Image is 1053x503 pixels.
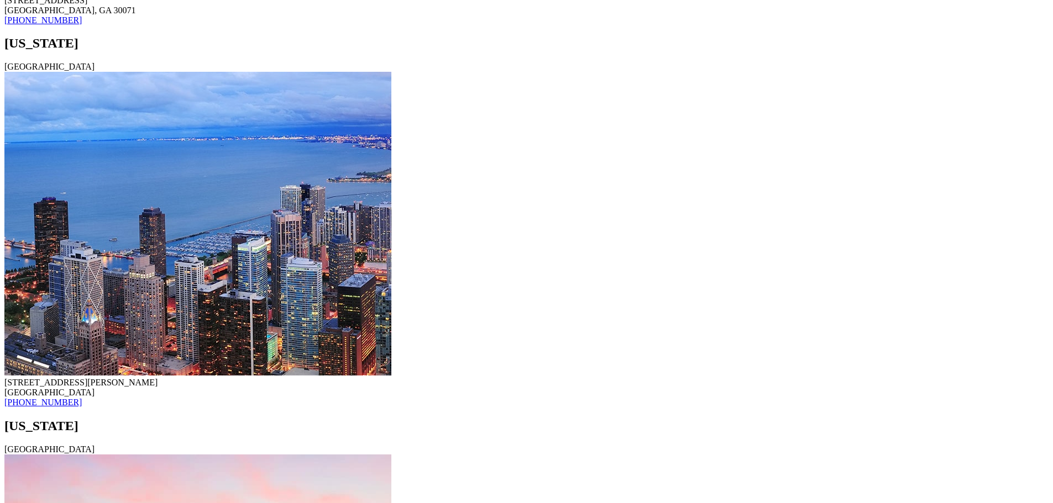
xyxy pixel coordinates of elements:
[4,62,1049,72] div: [GEOGRAPHIC_DATA]
[4,419,1049,433] h2: [US_STATE]
[4,36,1049,51] h2: [US_STATE]
[4,72,391,375] img: Chicago Location Image
[4,444,1049,454] div: [GEOGRAPHIC_DATA]
[4,15,82,25] a: [PHONE_NUMBER]
[4,378,1049,398] div: [STREET_ADDRESS][PERSON_NAME] [GEOGRAPHIC_DATA]
[4,398,82,407] a: [PHONE_NUMBER]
